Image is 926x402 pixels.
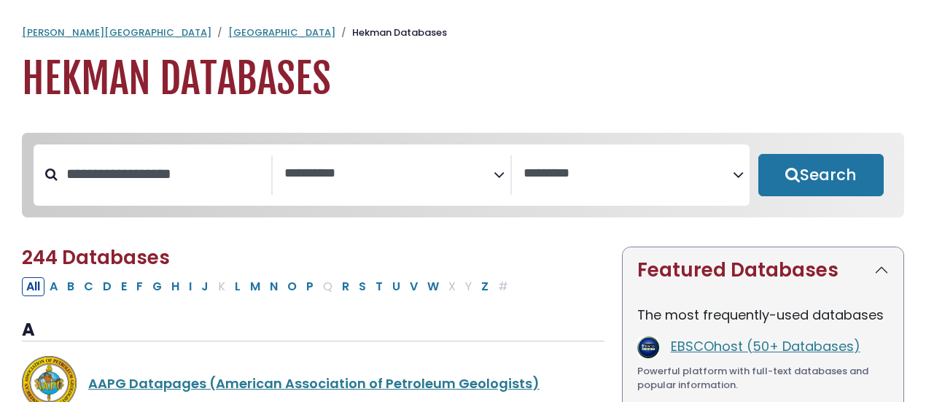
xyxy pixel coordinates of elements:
button: Filter Results S [354,277,370,296]
button: All [22,277,44,296]
button: Filter Results C [79,277,98,296]
button: Filter Results O [283,277,301,296]
button: Filter Results T [371,277,387,296]
button: Featured Databases [623,247,903,293]
button: Filter Results A [45,277,62,296]
a: [PERSON_NAME][GEOGRAPHIC_DATA] [22,26,211,39]
button: Filter Results B [63,277,79,296]
textarea: Search [284,166,494,182]
h1: Hekman Databases [22,55,904,104]
h3: A [22,320,604,341]
button: Filter Results W [423,277,443,296]
a: EBSCOhost (50+ Databases) [671,337,860,355]
textarea: Search [524,166,733,182]
button: Filter Results J [197,277,213,296]
button: Filter Results R [338,277,354,296]
button: Filter Results I [184,277,196,296]
div: Alpha-list to filter by first letter of database name [22,277,514,295]
button: Filter Results V [405,277,422,296]
button: Filter Results F [132,277,147,296]
button: Submit for Search Results [758,154,884,196]
button: Filter Results U [388,277,405,296]
span: 244 Databases [22,244,170,271]
p: The most frequently-used databases [637,305,889,325]
button: Filter Results P [302,277,318,296]
button: Filter Results N [265,277,282,296]
nav: Search filters [22,133,904,217]
button: Filter Results H [167,277,184,296]
button: Filter Results Z [477,277,493,296]
nav: breadcrumb [22,26,904,40]
button: Filter Results M [246,277,265,296]
button: Filter Results D [98,277,116,296]
button: Filter Results E [117,277,131,296]
button: Filter Results G [148,277,166,296]
a: AAPG Datapages (American Association of Petroleum Geologists) [88,374,540,393]
button: Filter Results L [230,277,245,296]
input: Search database by title or keyword [58,162,271,186]
a: [GEOGRAPHIC_DATA] [228,26,335,39]
li: Hekman Databases [335,26,447,40]
div: Powerful platform with full-text databases and popular information. [637,364,889,393]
